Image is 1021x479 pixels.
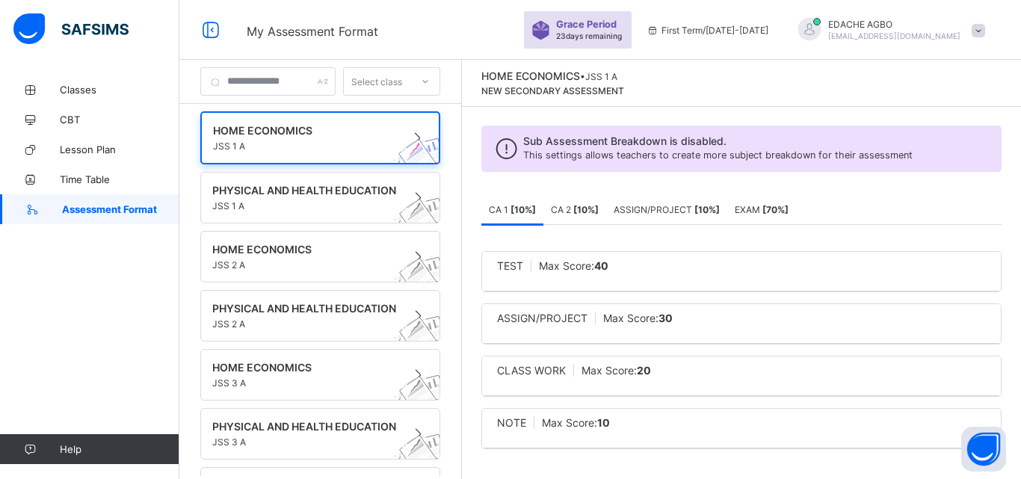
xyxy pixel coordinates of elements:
[582,364,651,377] span: Max Score:
[60,84,179,96] span: Classes
[497,416,526,429] span: NOTE
[556,31,622,40] span: 23 days remaining
[351,67,402,96] div: Select class
[523,135,913,147] span: Sub Assessment Breakdown is disabled.
[556,19,617,30] span: Grace Period
[594,259,608,272] b: 40
[60,443,179,455] span: Help
[212,302,400,315] span: PHYSICAL AND HEALTH EDUCATION
[481,69,624,82] div: •
[603,312,673,324] span: Max Score:
[213,124,399,137] span: HOME ECONOMICS
[531,21,550,40] img: sticker-purple.71386a28dfed39d6af7621340158ba97.svg
[60,173,179,185] span: Time Table
[13,13,129,45] img: safsims
[523,149,913,161] span: This settings allows teachers to create more subject breakdown for their assessment
[585,71,617,82] span: JSS 1 A
[762,204,789,215] b: [ 70 %]
[213,140,399,152] span: JSS 1 A
[212,436,400,448] span: JSS 3 A
[637,364,651,377] b: 20
[212,259,400,271] span: JSS 2 A
[510,204,536,215] b: [ 10 %]
[735,204,789,215] span: EXAM
[212,243,400,256] span: HOME ECONOMICS
[489,204,536,215] span: CA 1
[247,24,378,39] span: My Assessment Format
[783,18,993,43] div: EDACHEAGBO
[573,204,599,215] b: [ 10 %]
[542,416,610,429] span: Max Score:
[828,31,960,40] span: [EMAIL_ADDRESS][DOMAIN_NAME]
[497,312,587,324] span: ASSIGN/PROJECT
[647,25,768,36] span: session/term information
[481,85,624,96] span: NEW SECONDARY ASSESSMENT
[497,364,566,377] span: CLASS WORK
[597,416,610,429] b: 10
[212,377,400,389] span: JSS 3 A
[614,204,720,215] span: ASSIGN/PROJECT
[212,184,400,197] span: PHYSICAL AND HEALTH EDUCATION
[212,420,400,433] span: PHYSICAL AND HEALTH EDUCATION
[481,69,580,82] span: HOME ECONOMICS
[658,312,673,324] b: 30
[60,114,179,126] span: CBT
[828,19,960,30] span: EDACHE AGBO
[961,427,1006,472] button: Open asap
[212,200,400,211] span: JSS 1 A
[212,361,400,374] span: HOME ECONOMICS
[694,204,720,215] b: [ 10 %]
[497,259,523,272] span: TEST
[62,203,179,215] span: Assessment Format
[212,318,400,330] span: JSS 2 A
[60,143,179,155] span: Lesson Plan
[551,204,599,215] span: CA 2
[539,259,608,272] span: Max Score:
